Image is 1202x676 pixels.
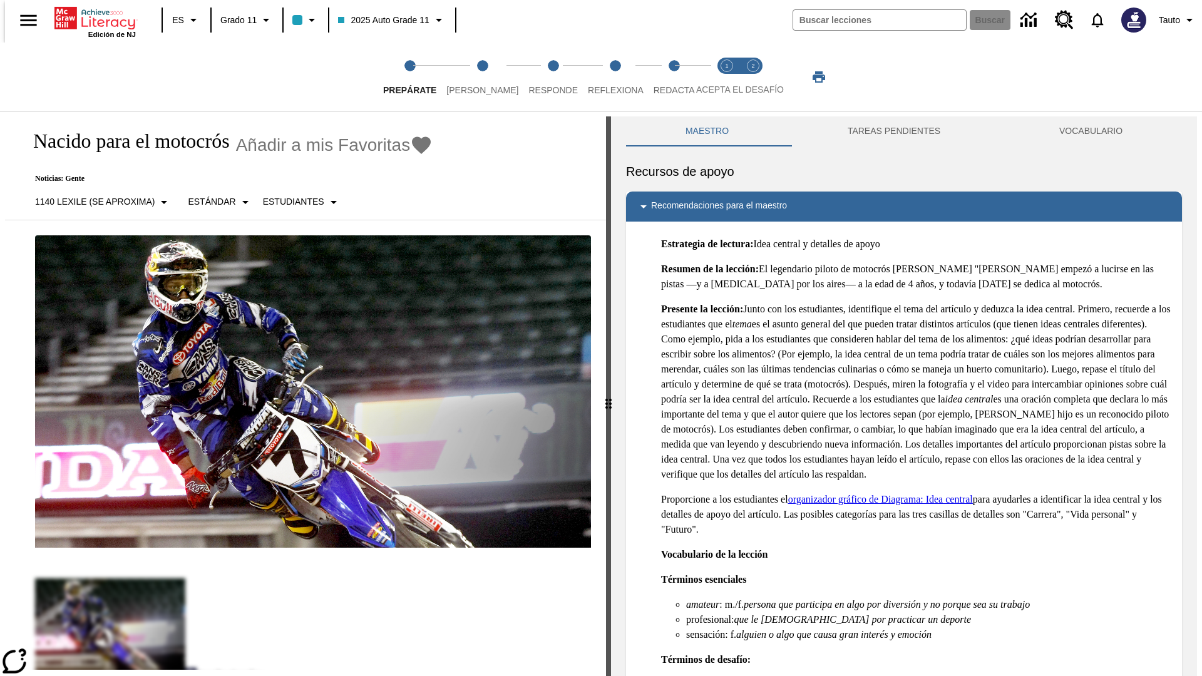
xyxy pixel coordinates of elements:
div: activity [611,116,1197,676]
em: que le [DEMOGRAPHIC_DATA] por practicar un deporte [734,614,971,625]
em: persona que participa en algo por diversión y no porque sea su trabajo [744,599,1030,610]
p: Idea central y detalles de apoyo [661,237,1172,252]
text: 1 [725,63,728,69]
button: Acepta el desafío contesta step 2 of 2 [735,43,771,111]
button: Escoja un nuevo avatar [1114,4,1154,36]
strong: Presente la lección: [661,304,743,314]
button: El color de la clase es azul claro. Cambiar el color de la clase. [287,9,324,31]
button: Tipo de apoyo, Estándar [183,191,257,213]
p: Estudiantes [263,195,324,208]
li: profesional: [686,612,1172,627]
a: Notificaciones [1081,4,1114,36]
button: Añadir a mis Favoritas - Nacido para el motocrós [236,134,433,156]
a: Centro de información [1013,3,1047,38]
button: Grado: Grado 11, Elige un grado [215,9,279,31]
button: Redacta step 5 of 5 [644,43,705,111]
span: Redacta [654,85,695,95]
button: Reflexiona step 4 of 5 [578,43,654,111]
div: Recomendaciones para el maestro [626,192,1182,222]
span: Añadir a mis Favoritas [236,135,411,155]
button: Acepta el desafío lee step 1 of 2 [709,43,745,111]
p: Proporcione a los estudiantes el para ayudarles a identificar la idea central y los detalles de a... [661,492,1172,537]
img: El corredor de motocrós James Stewart vuela por los aires en su motocicleta de montaña [35,235,591,548]
span: Grado 11 [220,14,257,27]
span: 2025 Auto Grade 11 [338,14,429,27]
h1: Nacido para el motocrós [20,130,230,153]
strong: Resumen de la lección: [661,264,759,274]
li: : m./f. [686,597,1172,612]
button: Lenguaje: ES, Selecciona un idioma [167,9,207,31]
span: Reflexiona [588,85,644,95]
button: Perfil/Configuración [1154,9,1202,31]
strong: Vocabulario de la lección [661,549,768,560]
button: Clase: 2025 Auto Grade 11, Selecciona una clase [333,9,451,31]
span: Prepárate [383,85,436,95]
a: organizador gráfico de Diagrama: Idea central [788,494,973,504]
strong: Estrategia de lectura: [661,238,754,249]
span: Responde [528,85,578,95]
li: sensación: f. [686,627,1172,642]
em: alguien o algo que causa gran interés y emoción [736,629,932,640]
p: Estándar [188,195,235,208]
img: Avatar [1121,8,1146,33]
button: Prepárate step 1 of 5 [373,43,446,111]
button: Responde step 3 of 5 [518,43,588,111]
p: 1140 Lexile (Se aproxima) [35,195,155,208]
button: TAREAS PENDIENTES [788,116,1000,146]
strong: Términos esenciales [661,574,746,585]
span: ES [172,14,184,27]
span: Edición de NJ [88,31,136,38]
p: Noticias: Gente [20,174,433,183]
div: Instructional Panel Tabs [626,116,1182,146]
div: Portada [54,4,136,38]
strong: Términos de desafío: [661,654,751,665]
button: Maestro [626,116,788,146]
button: Abrir el menú lateral [10,2,47,39]
div: reading [5,116,606,670]
div: Pulsa la tecla de intro o la barra espaciadora y luego presiona las flechas de derecha e izquierd... [606,116,611,676]
text: 2 [751,63,754,69]
p: Junto con los estudiantes, identifique el tema del artículo y deduzca la idea central. Primero, r... [661,302,1172,482]
h6: Recursos de apoyo [626,161,1182,182]
span: [PERSON_NAME] [446,85,518,95]
button: Seleccione Lexile, 1140 Lexile (Se aproxima) [30,191,177,213]
em: idea central [945,394,994,404]
p: Recomendaciones para el maestro [651,199,787,214]
em: tema [732,319,752,329]
p: El legendario piloto de motocrós [PERSON_NAME] "[PERSON_NAME] empezó a lucirse en las pistas —y a... [661,262,1172,292]
button: Lee step 2 of 5 [436,43,528,111]
span: ACEPTA EL DESAFÍO [696,84,784,95]
button: Imprimir [799,66,839,88]
button: VOCABULARIO [1000,116,1182,146]
button: Seleccionar estudiante [258,191,346,213]
em: amateur [686,599,719,610]
span: Tauto [1159,14,1180,27]
input: Buscar campo [793,10,966,30]
a: Centro de recursos, Se abrirá en una pestaña nueva. [1047,3,1081,37]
